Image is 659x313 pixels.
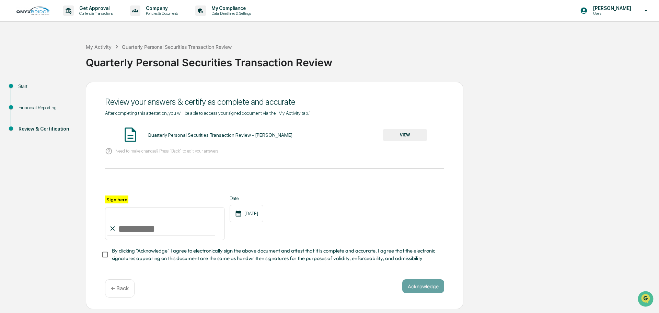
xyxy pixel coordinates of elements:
[23,53,113,59] div: Start new chat
[206,5,255,11] p: My Compliance
[16,7,49,15] img: logo
[4,84,47,96] a: 🖐️Preclearance
[14,87,44,93] span: Preclearance
[105,195,128,203] label: Sign here
[122,44,232,50] div: Quarterly Personal Securities Transaction Review
[230,205,263,222] div: [DATE]
[14,100,43,107] span: Data Lookup
[7,87,12,93] div: 🖐️
[19,125,75,133] div: Review & Certification
[4,97,46,109] a: 🔎Data Lookup
[57,87,85,93] span: Attestations
[74,11,116,16] p: Content & Transactions
[230,195,263,201] label: Date
[19,83,75,90] div: Start
[140,11,182,16] p: Policies & Documents
[115,148,218,154] p: Need to make changes? Press "Back" to edit your answers
[111,285,129,292] p: ← Back
[86,51,656,69] div: Quarterly Personal Securities Transaction Review
[105,97,444,107] div: Review your answers & certify as complete and accurate
[7,53,19,65] img: 1746055101610-c473b297-6a78-478c-a979-82029cc54cd1
[23,59,87,65] div: We're available if you need us!
[47,84,88,96] a: 🗄️Attestations
[105,110,310,116] span: After completing this attestation, you will be able to access your signed document via the "My Ac...
[68,116,83,122] span: Pylon
[637,290,656,309] iframe: Open customer support
[140,5,182,11] p: Company
[7,100,12,106] div: 🔎
[86,44,112,50] div: My Activity
[588,5,635,11] p: [PERSON_NAME]
[48,116,83,122] a: Powered byPylon
[148,132,292,138] div: Quarterly Personal Securities Transaction Review - [PERSON_NAME]
[50,87,55,93] div: 🗄️
[74,5,116,11] p: Get Approval
[117,55,125,63] button: Start new chat
[588,11,635,16] p: Users
[122,126,139,143] img: Document Icon
[19,104,75,111] div: Financial Reporting
[383,129,427,141] button: VIEW
[402,279,444,293] button: Acknowledge
[112,247,439,262] span: By clicking "Acknowledge" I agree to electronically sign the above document and attest that it is...
[7,14,125,25] p: How can we help?
[206,11,255,16] p: Data, Deadlines & Settings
